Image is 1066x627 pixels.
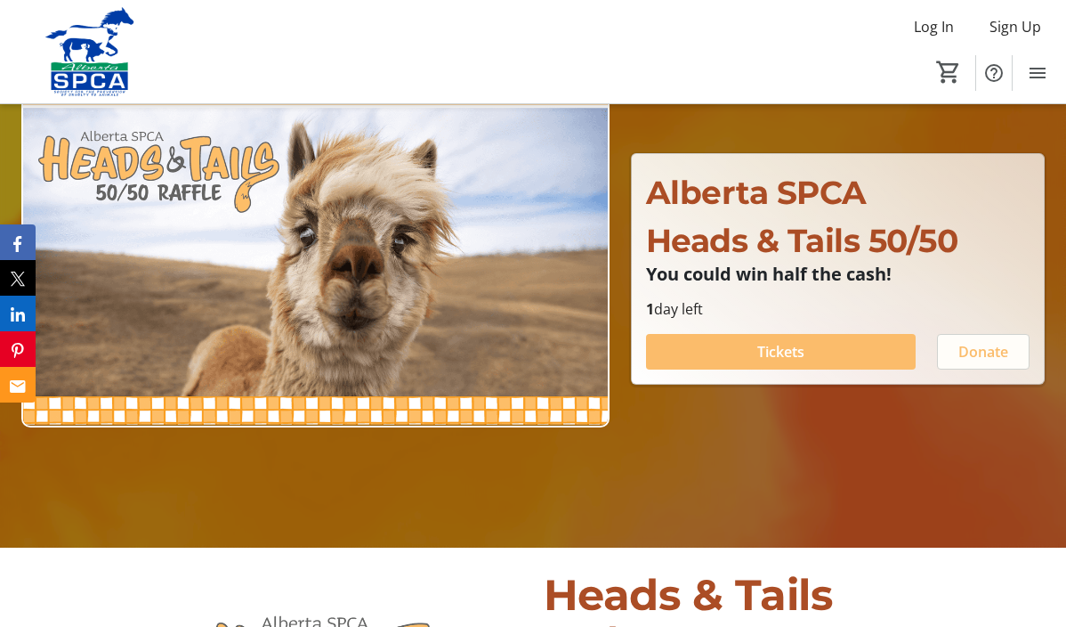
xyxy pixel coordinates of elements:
[646,221,958,260] span: Heads & Tails 50/50
[646,299,654,319] span: 1
[646,334,916,370] button: Tickets
[900,12,968,41] button: Log In
[11,7,169,96] img: Alberta SPCA's Logo
[757,341,804,362] span: Tickets
[989,16,1041,37] span: Sign Up
[646,265,1030,284] p: You could win half the cash!
[914,16,954,37] span: Log In
[21,96,610,427] img: Campaign CTA Media Photo
[937,334,1030,370] button: Donate
[976,55,1012,91] button: Help
[958,341,1008,362] span: Donate
[646,173,867,212] span: Alberta SPCA
[1020,55,1055,91] button: Menu
[933,56,965,88] button: Cart
[975,12,1055,41] button: Sign Up
[646,298,1030,320] p: day left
